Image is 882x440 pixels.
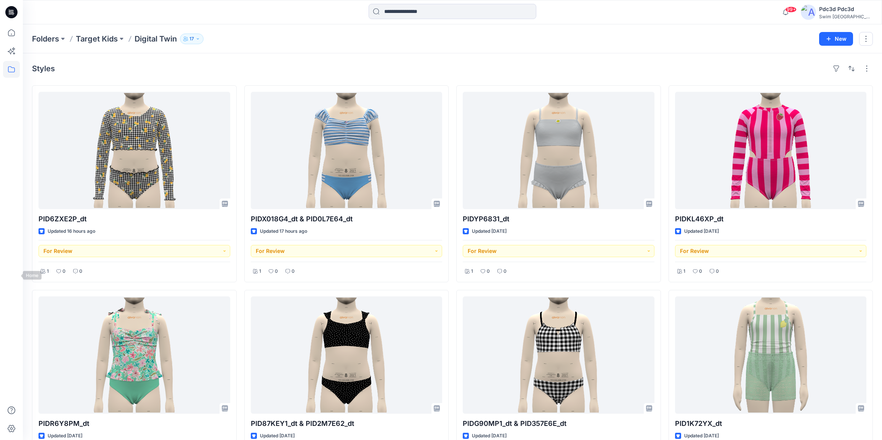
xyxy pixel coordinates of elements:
[63,267,66,275] p: 0
[48,432,82,440] p: Updated [DATE]
[675,296,867,414] a: PID1K72YX_dt
[38,418,230,429] p: PIDR6Y8PM_dt
[189,35,194,43] p: 17
[180,34,204,44] button: 17
[819,5,872,14] div: Pdc3d Pdc3d
[32,34,59,44] a: Folders
[472,227,507,235] p: Updated [DATE]
[260,432,295,440] p: Updated [DATE]
[683,267,685,275] p: 1
[699,267,702,275] p: 0
[675,418,867,429] p: PID1K72YX_dt
[79,267,82,275] p: 0
[251,214,443,224] p: PIDX018G4_dt & PID0L7E64_dt
[260,227,307,235] p: Updated 17 hours ago
[38,214,230,224] p: PID6ZXE2P_dt
[38,296,230,414] a: PIDR6Y8PM_dt
[251,296,443,414] a: PID87KEY1_dt & PID2M7E62_dt
[463,418,654,429] p: PIDG90MP1_dt & PID357E6E_dt
[472,432,507,440] p: Updated [DATE]
[675,214,867,224] p: PIDKL46XP_dt
[785,6,797,13] span: 99+
[463,92,654,209] a: PIDYP6831_dt
[463,296,654,414] a: PIDG90MP1_dt & PID357E6E_dt
[32,64,55,73] h4: Styles
[463,214,654,224] p: PIDYP6831_dt
[251,418,443,429] p: PID87KEY1_dt & PID2M7E62_dt
[47,267,49,275] p: 1
[251,92,443,209] a: PIDX018G4_dt & PID0L7E64_dt
[259,267,261,275] p: 1
[801,5,816,20] img: avatar
[487,267,490,275] p: 0
[76,34,118,44] a: Target Kids
[675,92,867,209] a: PIDKL46XP_dt
[504,267,507,275] p: 0
[275,267,278,275] p: 0
[684,227,719,235] p: Updated [DATE]
[471,267,473,275] p: 1
[38,92,230,209] a: PID6ZXE2P_dt
[819,32,853,46] button: New
[135,34,177,44] p: Digital Twin
[292,267,295,275] p: 0
[48,227,95,235] p: Updated 16 hours ago
[819,14,872,19] div: Swim [GEOGRAPHIC_DATA]
[684,432,719,440] p: Updated [DATE]
[716,267,719,275] p: 0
